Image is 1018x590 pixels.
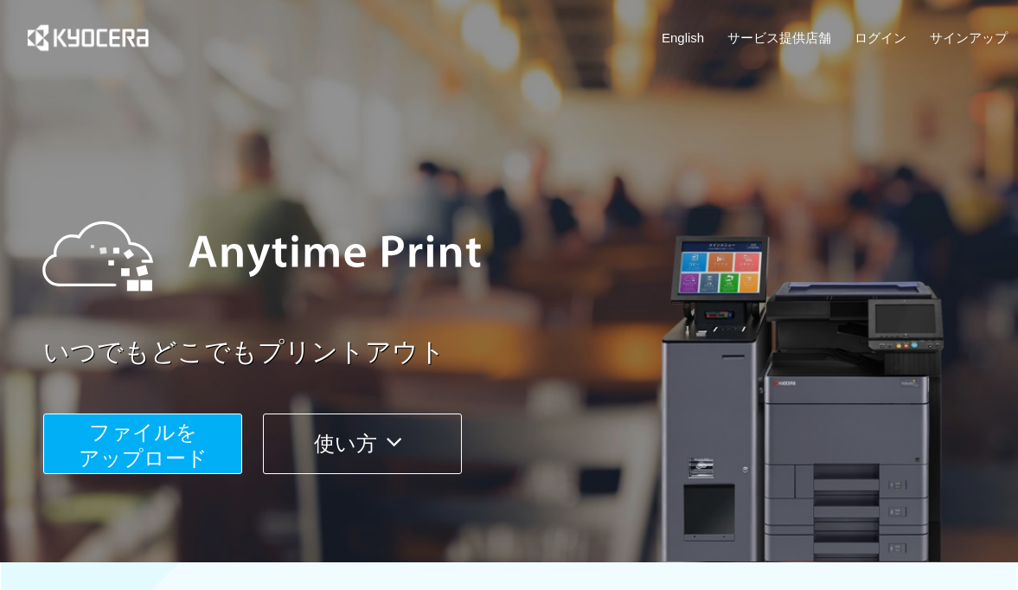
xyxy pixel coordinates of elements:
[855,29,906,47] a: ログイン
[43,334,1018,371] a: いつでもどこでもプリントアウト
[930,29,1008,47] a: サインアップ
[79,420,208,470] span: ファイルを ​​アップロード
[263,414,462,474] button: 使い方
[43,414,242,474] button: ファイルを​​アップロード
[727,29,831,47] a: サービス提供店舗
[662,29,704,47] a: English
